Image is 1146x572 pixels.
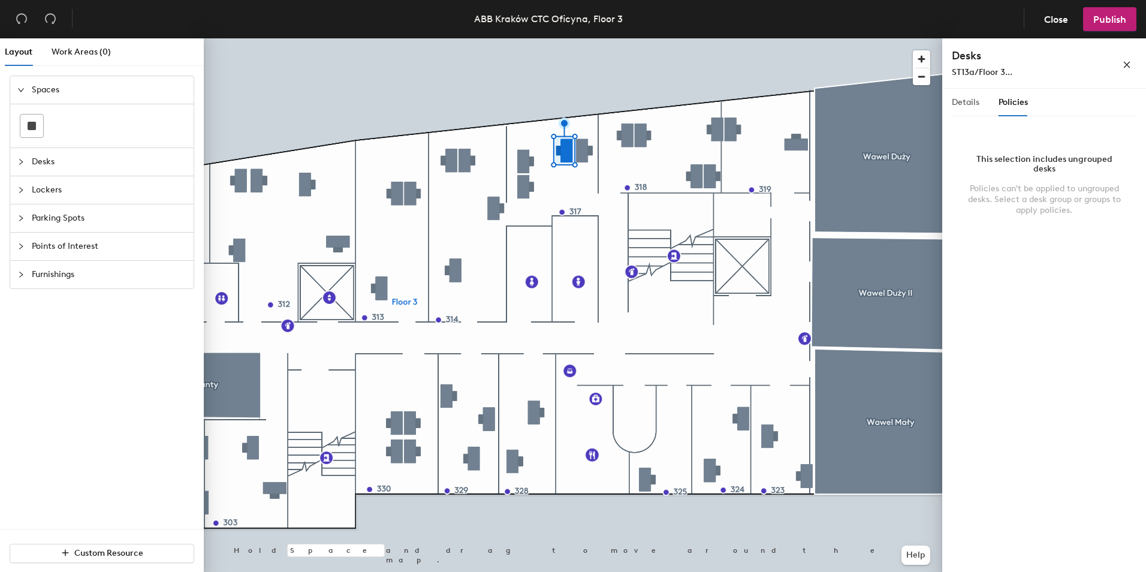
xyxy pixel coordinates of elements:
span: Desks [32,148,186,176]
span: Lockers [32,176,186,204]
button: Redo (⌘ + ⇧ + Z) [38,7,62,31]
span: collapsed [17,215,25,222]
button: Publish [1083,7,1136,31]
span: expanded [17,86,25,94]
span: Points of Interest [32,233,186,260]
span: collapsed [17,158,25,165]
span: Layout [5,47,32,57]
div: ABB Kraków CTC Oficyna, Floor 3 [474,11,623,26]
span: Details [952,97,979,107]
span: Furnishings [32,261,186,288]
span: Spaces [32,76,186,104]
div: Policies can't be applied to ungrouped desks. Select a desk group or groups to apply policies. [966,183,1122,216]
span: Work Areas (0) [52,47,111,57]
span: ST13a/Floor 3... [952,67,1012,77]
button: Help [901,546,930,565]
span: Parking Spots [32,204,186,232]
span: close [1123,61,1131,69]
span: Publish [1093,14,1126,25]
span: collapsed [17,186,25,194]
span: collapsed [17,243,25,250]
button: Custom Resource [10,544,194,563]
button: Close [1034,7,1078,31]
span: Policies [999,97,1028,107]
div: This selection includes ungrouped desks [966,155,1122,174]
h4: Desks [952,48,1084,64]
span: Close [1044,14,1068,25]
span: Custom Resource [74,548,143,558]
button: Undo (⌘ + Z) [10,7,34,31]
span: undo [16,13,28,25]
span: collapsed [17,271,25,278]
